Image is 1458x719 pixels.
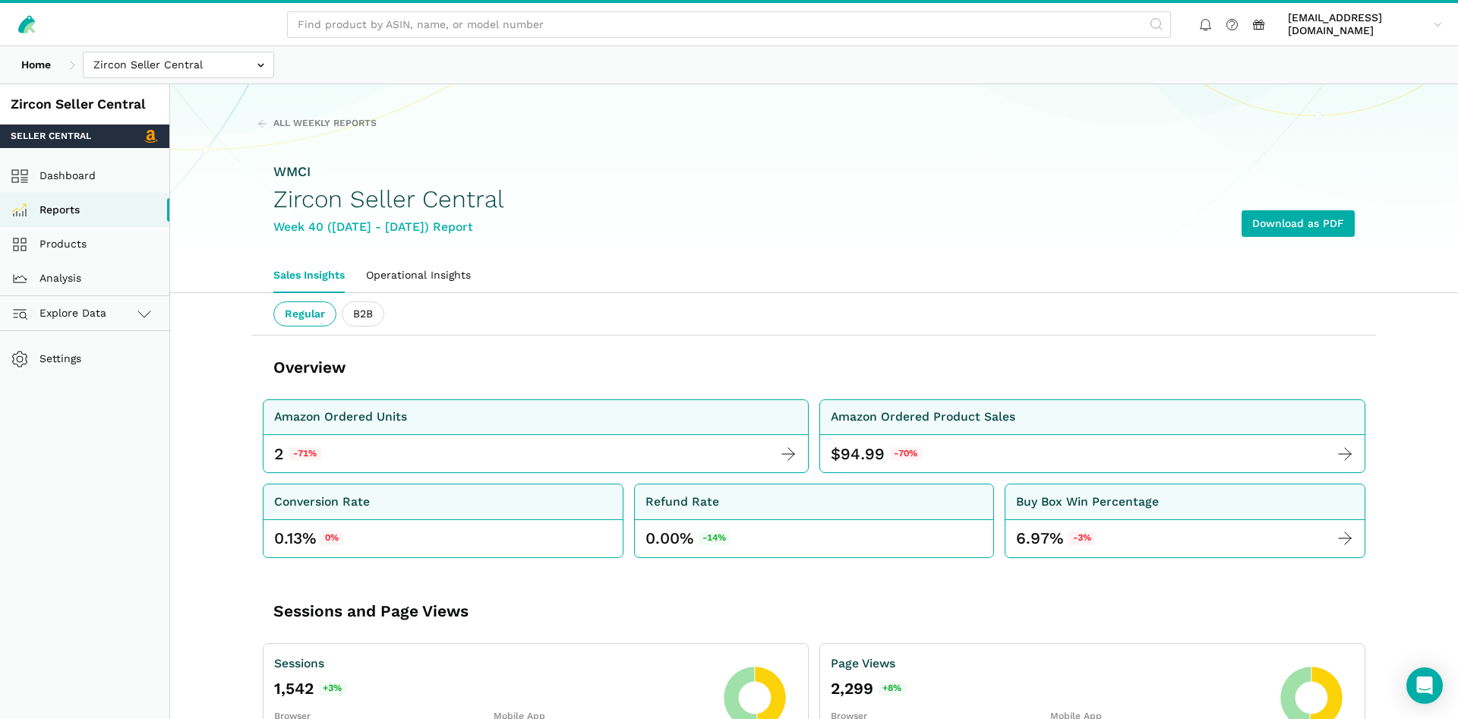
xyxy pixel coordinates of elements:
h3: Sessions and Page Views [273,601,718,622]
div: Zircon Seller Central [11,95,159,114]
div: 0.13% [274,528,343,549]
span: [EMAIL_ADDRESS][DOMAIN_NAME] [1288,11,1428,38]
span: All Weekly Reports [273,117,377,131]
span: $ [831,443,841,465]
ui-tab: Regular [273,301,336,327]
div: Refund Rate [645,493,719,512]
a: Amazon Ordered Units 2 -71% [263,399,809,474]
span: -70% [890,447,922,461]
div: WMCI [273,162,504,181]
a: Amazon Ordered Product Sales $ 94.99 -70% [819,399,1365,474]
a: Download as PDF [1242,210,1355,237]
a: [EMAIL_ADDRESS][DOMAIN_NAME] [1283,8,1447,40]
div: Amazon Ordered Product Sales [831,408,1015,427]
div: Open Intercom Messenger [1406,667,1443,704]
a: All Weekly Reports [257,117,377,131]
div: Conversion Rate [274,493,370,512]
div: 6.97% [1016,528,1095,549]
span: -3% [1068,531,1095,545]
h3: Overview [273,357,346,378]
span: +8% [879,682,906,695]
div: Buy Box Win Percentage [1016,493,1159,512]
a: Buy Box Win Percentage 6.97%-3% [1005,484,1365,558]
div: 2,299 [831,678,1269,699]
input: Zircon Seller Central [83,52,274,78]
a: Operational Insights [355,258,481,293]
span: Explore Data [16,304,106,323]
div: Week 40 ([DATE] - [DATE]) Report [273,218,504,237]
div: 2 [274,443,284,465]
div: 0.00% [645,528,731,549]
a: Sales Insights [263,258,355,293]
a: Home [11,52,62,78]
h1: Zircon Seller Central [273,186,504,213]
div: Sessions [274,654,712,673]
span: -71% [289,447,321,461]
input: Find product by ASIN, name, or model number [287,11,1171,38]
span: Seller Central [11,130,91,143]
span: +3% [319,682,346,695]
span: -14% [699,531,731,545]
div: Amazon Ordered Units [274,408,407,427]
div: Page Views [831,654,1269,673]
ui-tab: B2B [342,301,384,327]
div: 1,542 [274,678,712,699]
span: 0% [321,531,343,545]
span: 94.99 [841,443,885,465]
